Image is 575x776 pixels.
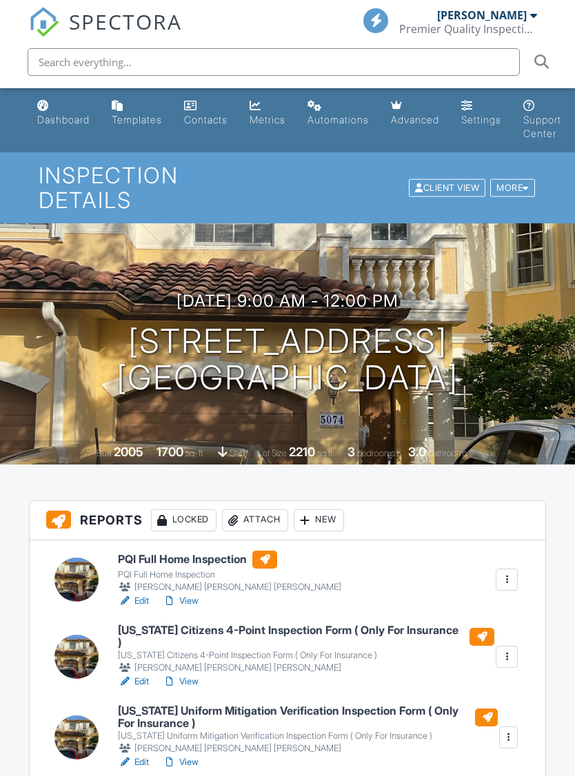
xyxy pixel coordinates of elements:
div: [PERSON_NAME] [PERSON_NAME] [PERSON_NAME] [118,580,341,594]
a: [US_STATE] Uniform Mitigation Verification Inspection Form ( Only For Insurance ) [US_STATE] Unif... [118,705,498,755]
div: Client View [409,178,485,197]
a: Automations (Basic) [302,94,374,133]
h3: [DATE] 9:00 am - 12:00 pm [176,292,399,310]
span: Lot Size [258,448,287,458]
div: 1700 [157,445,183,459]
div: Attach [222,509,288,531]
span: sq.ft. [317,448,334,458]
div: PQI Full Home Inspection [118,569,341,580]
img: The Best Home Inspection Software - Spectora [29,7,59,37]
a: View [163,755,199,769]
div: 2210 [289,445,315,459]
a: Client View [407,182,489,192]
input: Search everything... [28,48,520,76]
a: Support Center [518,94,567,147]
h6: [US_STATE] Citizens 4-Point Inspection Form ( Only For Insurance ) [118,624,494,649]
span: SPECTORA [69,7,182,36]
div: Settings [461,114,501,125]
span: sq. ft. [185,448,205,458]
div: Dashboard [37,114,90,125]
a: Contacts [179,94,233,133]
a: Advanced [385,94,445,133]
h1: Inspection Details [39,163,536,212]
span: bedrooms [357,448,395,458]
a: Edit [118,755,149,769]
div: Metrics [250,114,285,125]
div: Premier Quality Inspections [399,22,537,36]
a: Settings [456,94,507,133]
div: Locked [151,509,216,531]
h6: PQI Full Home Inspection [118,551,341,569]
div: New [294,509,344,531]
div: Automations [307,114,369,125]
a: [US_STATE] Citizens 4-Point Inspection Form ( Only For Insurance ) [US_STATE] Citizens 4-Point In... [118,624,494,675]
div: Support Center [523,114,561,139]
a: Edit [118,594,149,608]
div: [PERSON_NAME] [437,8,527,22]
a: SPECTORA [29,19,182,48]
a: PQI Full Home Inspection PQI Full Home Inspection [PERSON_NAME] [PERSON_NAME] [PERSON_NAME] [118,551,341,595]
a: View [163,594,199,608]
a: Dashboard [32,94,95,133]
a: Templates [106,94,168,133]
div: [US_STATE] Citizens 4-Point Inspection Form ( Only For Insurance ) [118,650,494,661]
div: 2005 [114,445,143,459]
div: Advanced [391,114,439,125]
h1: [STREET_ADDRESS] [GEOGRAPHIC_DATA] [117,323,458,396]
a: View [163,675,199,688]
div: 3 [347,445,355,459]
div: Templates [112,114,162,125]
h6: [US_STATE] Uniform Mitigation Verification Inspection Form ( Only For Insurance ) [118,705,498,729]
span: slab [230,448,245,458]
div: [US_STATE] Uniform Mitigation Verification Inspection Form ( Only For Insurance ) [118,731,498,742]
span: Built [97,448,112,458]
a: Metrics [244,94,291,133]
div: [PERSON_NAME] [PERSON_NAME] [PERSON_NAME] [118,742,498,755]
h3: Reports [30,501,546,540]
div: Contacts [184,114,228,125]
div: More [490,178,535,197]
div: [PERSON_NAME] [PERSON_NAME] [PERSON_NAME] [118,661,494,675]
span: bathrooms [428,448,467,458]
a: Edit [118,675,149,688]
div: 3.0 [408,445,426,459]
